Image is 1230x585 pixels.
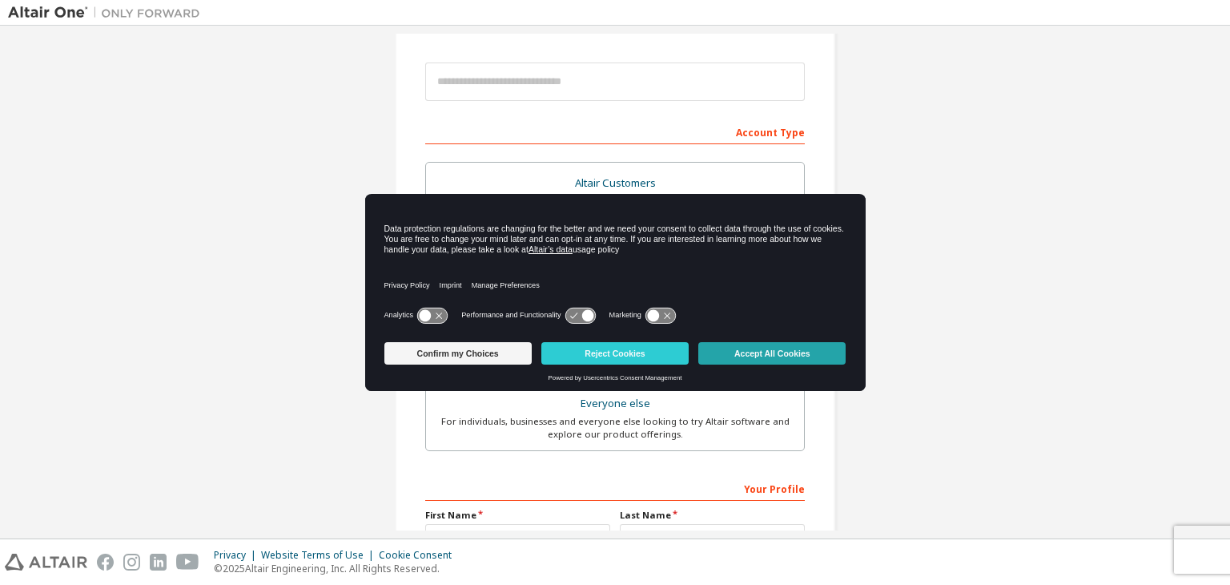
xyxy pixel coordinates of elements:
img: youtube.svg [176,554,199,571]
label: Last Name [620,509,805,522]
div: Account Type [425,119,805,144]
label: First Name [425,509,610,522]
div: Altair Customers [436,172,794,195]
div: Your Profile [425,475,805,501]
p: © 2025 Altair Engineering, Inc. All Rights Reserved. [214,562,461,575]
div: Website Terms of Use [261,549,379,562]
div: Everyone else [436,393,794,415]
img: Altair One [8,5,208,21]
div: Cookie Consent [379,549,461,562]
div: Privacy [214,549,261,562]
div: For individuals, businesses and everyone else looking to try Altair software and explore our prod... [436,415,794,441]
img: instagram.svg [123,554,140,571]
img: linkedin.svg [150,554,167,571]
img: altair_logo.svg [5,554,87,571]
img: facebook.svg [97,554,114,571]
